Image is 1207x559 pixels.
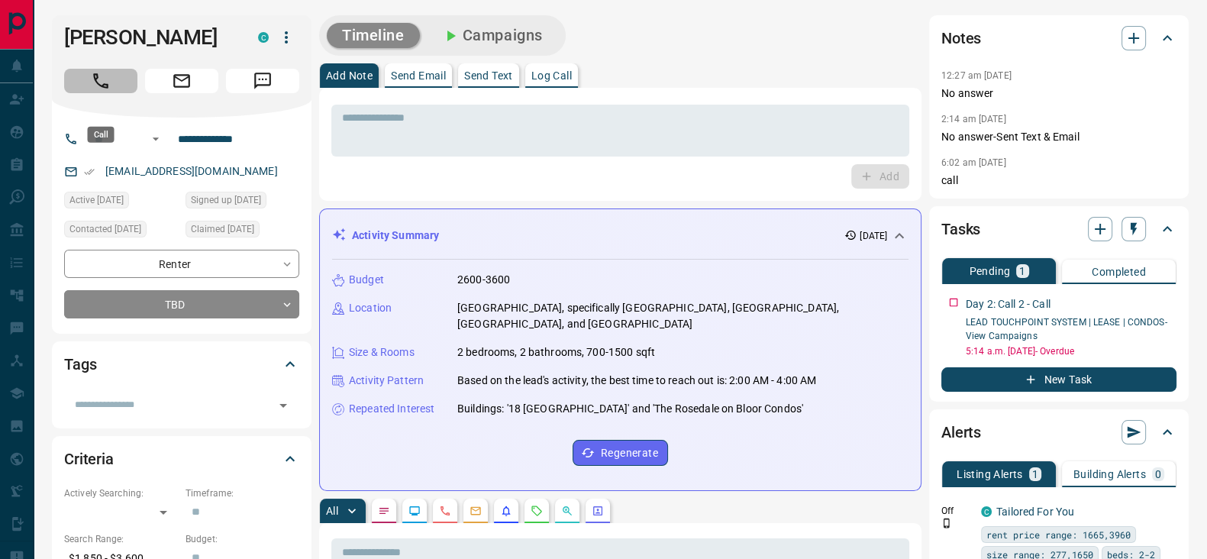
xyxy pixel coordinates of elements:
a: [EMAIL_ADDRESS][DOMAIN_NAME] [105,165,278,177]
span: Signed up [DATE] [191,192,261,208]
div: Criteria [64,441,299,477]
p: call [941,173,1176,189]
p: 6:02 am [DATE] [941,157,1006,168]
p: 2:14 am [DATE] [941,114,1006,124]
button: Timeline [327,23,420,48]
p: [DATE] [860,229,887,243]
svg: Listing Alerts [500,505,512,517]
p: Send Email [391,70,446,81]
div: Tue Aug 05 2025 [186,221,299,242]
p: Buildings: '18 [GEOGRAPHIC_DATA]' and 'The Rosedale on Bloor Condos' [457,401,803,417]
span: Message [226,69,299,93]
p: Activity Pattern [349,373,424,389]
span: Claimed [DATE] [191,221,254,237]
p: Send Text [464,70,513,81]
div: Notes [941,20,1176,57]
a: Tailored For You [996,506,1074,518]
svg: Calls [439,505,451,517]
p: Actively Searching: [64,486,178,500]
div: Tue Aug 05 2025 [64,192,178,213]
p: Off [941,504,972,518]
svg: Email Verified [84,166,95,177]
p: All [326,506,338,516]
p: Budget: [186,532,299,546]
h2: Tags [64,352,96,376]
h1: [PERSON_NAME] [64,25,235,50]
p: Based on the lead's activity, the best time to reach out is: 2:00 AM - 4:00 AM [457,373,816,389]
svg: Opportunities [561,505,573,517]
p: 1 [1019,266,1025,276]
p: 2600-3600 [457,272,510,288]
div: Tasks [941,211,1176,247]
button: New Task [941,367,1176,392]
div: Activity Summary[DATE] [332,221,908,250]
p: Size & Rooms [349,344,415,360]
h2: Alerts [941,420,981,444]
button: Open [147,130,165,148]
p: 2 bedrooms, 2 bathrooms, 700-1500 sqft [457,344,655,360]
p: 1 [1032,469,1038,480]
h2: Tasks [941,217,980,241]
svg: Lead Browsing Activity [408,505,421,517]
div: condos.ca [258,32,269,43]
p: No answer [941,86,1176,102]
p: 12:27 am [DATE] [941,70,1012,81]
div: Renter [64,250,299,278]
span: Email [145,69,218,93]
p: Add Note [326,70,373,81]
svg: Requests [531,505,543,517]
div: Tags [64,346,299,383]
p: No answer-Sent Text & Email [941,129,1176,145]
a: LEAD TOUCHPOINT SYSTEM | LEASE | CONDOS- View Campaigns [966,317,1167,341]
p: Budget [349,272,384,288]
p: Log Call [531,70,572,81]
h2: Notes [941,26,981,50]
p: 5:14 a.m. [DATE] - Overdue [966,344,1176,358]
button: Regenerate [573,440,668,466]
p: Activity Summary [352,228,439,244]
svg: Notes [378,505,390,517]
p: [GEOGRAPHIC_DATA], specifically [GEOGRAPHIC_DATA], [GEOGRAPHIC_DATA], [GEOGRAPHIC_DATA], and [GEO... [457,300,908,332]
p: Search Range: [64,532,178,546]
svg: Agent Actions [592,505,604,517]
button: Open [273,395,294,416]
div: Fri Jul 18 2025 [186,192,299,213]
div: Alerts [941,414,1176,451]
span: rent price range: 1665,3960 [986,527,1131,542]
p: Repeated Interest [349,401,434,417]
p: Location [349,300,392,316]
div: condos.ca [981,506,992,517]
p: 0 [1155,469,1161,480]
p: Listing Alerts [957,469,1023,480]
p: Day 2: Call 2 - Call [966,296,1050,312]
svg: Push Notification Only [941,518,952,528]
h2: Criteria [64,447,114,471]
button: Campaigns [426,23,558,48]
p: Pending [969,266,1010,276]
div: Call [88,127,115,143]
span: Contacted [DATE] [69,221,141,237]
span: Active [DATE] [69,192,124,208]
div: Thu Aug 07 2025 [64,221,178,242]
p: Timeframe: [186,486,299,500]
span: Call [64,69,137,93]
svg: Emails [470,505,482,517]
p: Completed [1092,267,1146,277]
p: Building Alerts [1073,469,1146,480]
div: TBD [64,290,299,318]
